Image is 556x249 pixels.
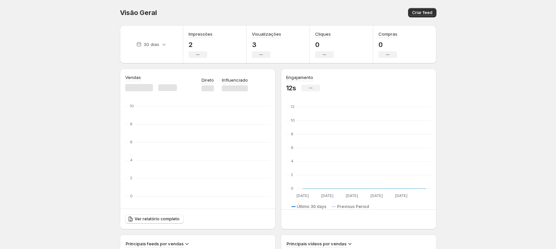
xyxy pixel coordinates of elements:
[297,204,326,209] span: Último 30 days
[395,193,407,198] text: [DATE]
[189,41,213,49] p: 2
[130,194,133,198] text: 0
[252,41,281,49] p: 3
[345,193,358,198] text: [DATE]
[125,74,141,81] h3: Vendas
[286,240,346,247] h3: Principais vídeos por vendas
[130,140,133,144] text: 6
[252,31,281,37] h3: Visualizações
[130,158,133,162] text: 4
[378,41,397,49] p: 0
[202,77,214,83] p: Direto
[315,41,334,49] p: 0
[370,193,382,198] text: [DATE]
[120,9,157,17] span: Visão Geral
[291,104,294,109] text: 12
[222,77,248,83] p: Influenciado
[130,104,134,108] text: 10
[337,204,369,209] span: Previous Period
[408,8,436,17] button: Criar feed
[296,193,308,198] text: [DATE]
[291,118,295,123] text: 10
[135,216,180,222] span: Ver relatório completo
[291,145,293,150] text: 6
[321,193,333,198] text: [DATE]
[286,74,313,81] h3: Engajamento
[286,84,296,92] p: 12s
[126,240,184,247] h3: Principais feeds por vendas
[189,31,213,37] h3: Impressões
[125,214,184,224] a: Ver relatório completo
[378,31,397,37] h3: Compras
[291,186,293,191] text: 0
[315,31,331,37] h3: Cliques
[291,172,293,177] text: 2
[291,132,293,136] text: 8
[412,10,432,15] span: Criar feed
[144,41,159,48] p: 30 dias
[130,176,132,180] text: 2
[130,122,133,126] text: 8
[291,159,293,163] text: 4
